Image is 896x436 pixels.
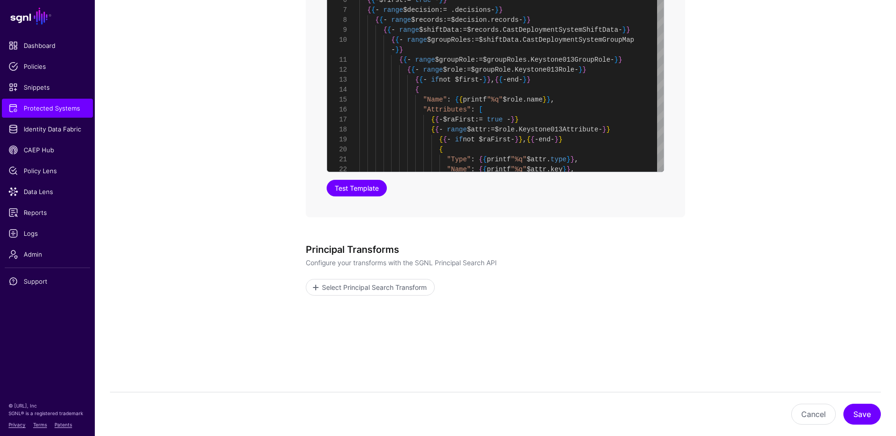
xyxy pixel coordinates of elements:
span: . [527,56,530,64]
a: Patents [55,422,72,427]
span: , [523,136,527,143]
span: - [399,36,403,44]
span: := [475,116,483,123]
span: } [603,126,606,133]
span: Keystone013Attribute [519,126,598,133]
div: 16 [327,105,347,115]
span: Admin [9,250,86,259]
span: printf [487,166,511,173]
span: name [527,96,543,103]
span: $groupRole [471,66,511,74]
span: Keystone013Role [515,66,575,74]
a: Terms [33,422,47,427]
span: $decision [451,16,487,24]
span: $groupRoles [483,56,526,64]
span: { [479,156,483,163]
span: : [471,166,475,173]
span: , [570,166,574,173]
span: $role [495,126,515,133]
span: := [471,36,479,44]
span: } [563,166,567,173]
a: Identity Data Fabric [2,120,93,139]
span: { [411,66,415,74]
div: 15 [327,95,347,105]
span: - [503,76,507,83]
span: - [415,66,419,74]
span: . [499,26,503,34]
span: := [439,6,447,14]
span: { [383,26,387,34]
span: - [535,136,539,143]
span: } [515,136,519,143]
span: printf [487,156,511,163]
span: } [527,76,530,83]
span: "Name" [447,166,471,173]
span: := [459,26,467,34]
div: 22 [327,165,347,175]
span: key [550,166,562,173]
span: } [626,26,630,34]
span: } [622,26,626,34]
span: - [375,6,379,14]
span: Dashboard [9,41,86,50]
span: range [383,6,403,14]
span: . [523,96,527,103]
span: "Name" [423,96,447,103]
span: . [547,156,550,163]
span: - [439,116,443,123]
span: := [463,66,471,74]
div: 9 [327,25,347,35]
span: not $raFirst [463,136,511,143]
a: Protected Systems [2,99,93,118]
span: } [583,66,586,74]
span: range [423,66,443,74]
span: $groupRole [435,56,475,64]
span: "Attributes" [423,106,471,113]
span: "%q" [511,166,527,173]
span: "%q" [511,156,527,163]
span: CastDeploymentSystemGroupMap [523,36,634,44]
span: CastDeploymentSystemShiftData [503,26,619,34]
span: $records [411,16,443,24]
span: { [455,96,459,103]
span: { [435,126,439,133]
span: { [479,166,483,173]
span: } [567,166,570,173]
span: records [491,16,519,24]
span: . [547,166,550,173]
span: not $first [439,76,479,83]
span: - [391,46,395,54]
span: } [515,116,519,123]
span: } [558,136,562,143]
span: { [483,166,486,173]
span: - [407,56,411,64]
span: } [523,16,527,24]
span: , [575,156,578,163]
span: . [515,126,519,133]
span: - [491,6,494,14]
span: : [471,156,475,163]
div: 17 [327,115,347,125]
span: } [614,56,618,64]
span: } [519,136,522,143]
a: CAEP Hub [2,140,93,159]
span: { [415,86,419,93]
button: Save [843,404,881,425]
span: - [610,56,614,64]
span: , [550,96,554,103]
span: { [387,26,391,34]
a: Dashboard [2,36,93,55]
span: $decision [403,6,439,14]
span: { [403,56,407,64]
span: printf [463,96,486,103]
span: { [435,116,439,123]
span: { [530,136,534,143]
span: if [455,136,463,143]
h3: Principal Transforms [306,244,685,255]
span: { [439,136,443,143]
span: - [479,76,483,83]
span: } [483,76,486,83]
span: $attr [467,126,487,133]
span: { [371,6,375,14]
span: - [575,66,578,74]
